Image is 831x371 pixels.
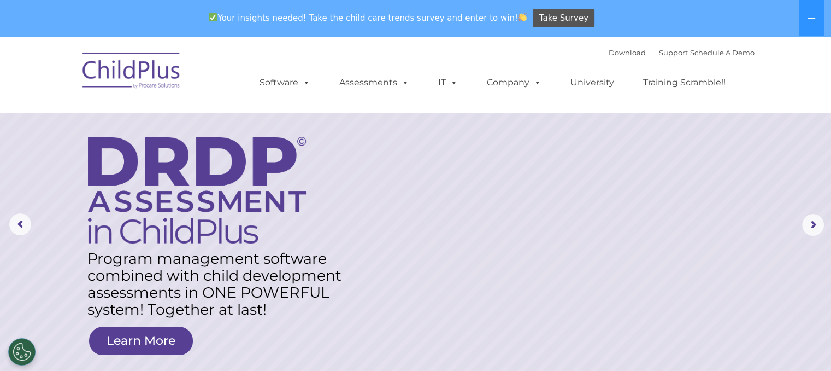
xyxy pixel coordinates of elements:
a: Assessments [328,72,420,94]
font: | [609,48,755,57]
a: IT [427,72,469,94]
span: Phone number [152,117,198,125]
span: Your insights needed! Take the child care trends survey and enter to win! [204,7,532,28]
button: Cookies Settings [8,338,36,366]
img: 👏 [518,13,527,21]
span: Take Survey [539,9,588,28]
a: University [559,72,625,94]
a: Support [659,48,688,57]
a: Training Scramble!! [632,72,736,94]
a: Software [249,72,321,94]
img: ✅ [209,13,217,21]
a: Company [476,72,552,94]
rs-layer: Program management software combined with child development assessments in ONE POWERFUL system! T... [87,250,353,318]
img: ChildPlus by Procare Solutions [77,45,186,100]
a: Learn More [89,327,193,355]
a: Take Survey [533,9,594,28]
a: Download [609,48,646,57]
span: Last name [152,72,185,80]
img: DRDP Assessment in ChildPlus [88,137,306,244]
a: Schedule A Demo [690,48,755,57]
